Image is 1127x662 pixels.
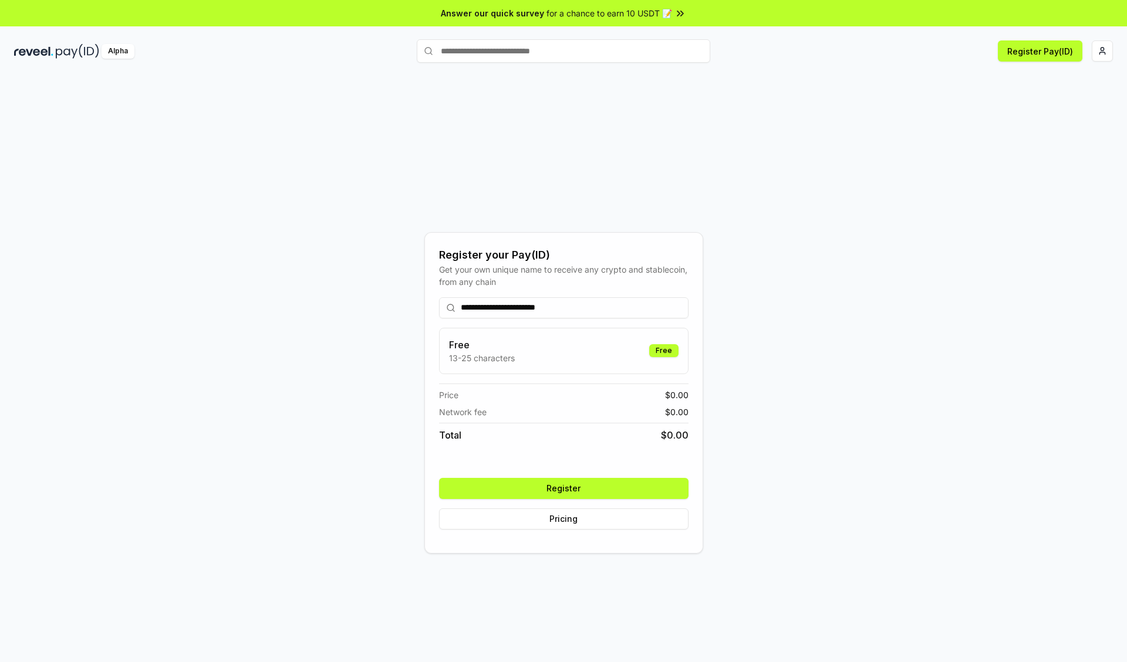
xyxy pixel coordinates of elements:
[665,389,689,401] span: $ 0.00
[439,508,689,529] button: Pricing
[439,263,689,288] div: Get your own unique name to receive any crypto and stablecoin, from any chain
[441,7,544,19] span: Answer our quick survey
[661,428,689,442] span: $ 0.00
[449,338,515,352] h3: Free
[14,44,53,59] img: reveel_dark
[998,40,1082,62] button: Register Pay(ID)
[439,428,461,442] span: Total
[546,7,672,19] span: for a chance to earn 10 USDT 📝
[56,44,99,59] img: pay_id
[449,352,515,364] p: 13-25 characters
[439,478,689,499] button: Register
[102,44,134,59] div: Alpha
[665,406,689,418] span: $ 0.00
[439,389,458,401] span: Price
[439,247,689,263] div: Register your Pay(ID)
[439,406,487,418] span: Network fee
[649,344,679,357] div: Free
